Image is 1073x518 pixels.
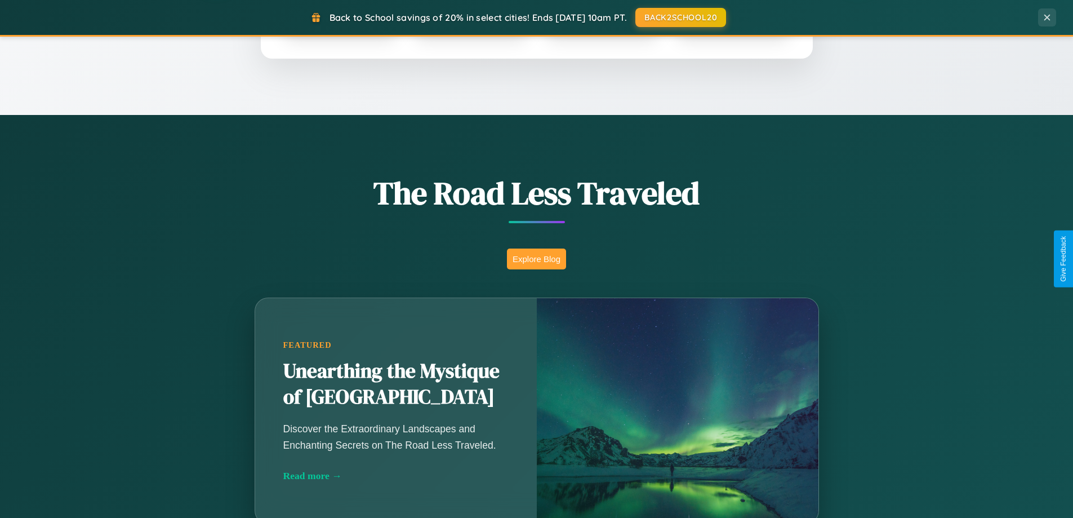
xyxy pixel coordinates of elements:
[283,340,509,350] div: Featured
[1059,236,1067,282] div: Give Feedback
[283,421,509,453] p: Discover the Extraordinary Landscapes and Enchanting Secrets on The Road Less Traveled.
[283,470,509,482] div: Read more →
[283,358,509,410] h2: Unearthing the Mystique of [GEOGRAPHIC_DATA]
[635,8,726,27] button: BACK2SCHOOL20
[199,171,875,215] h1: The Road Less Traveled
[507,249,566,269] button: Explore Blog
[330,12,627,23] span: Back to School savings of 20% in select cities! Ends [DATE] 10am PT.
